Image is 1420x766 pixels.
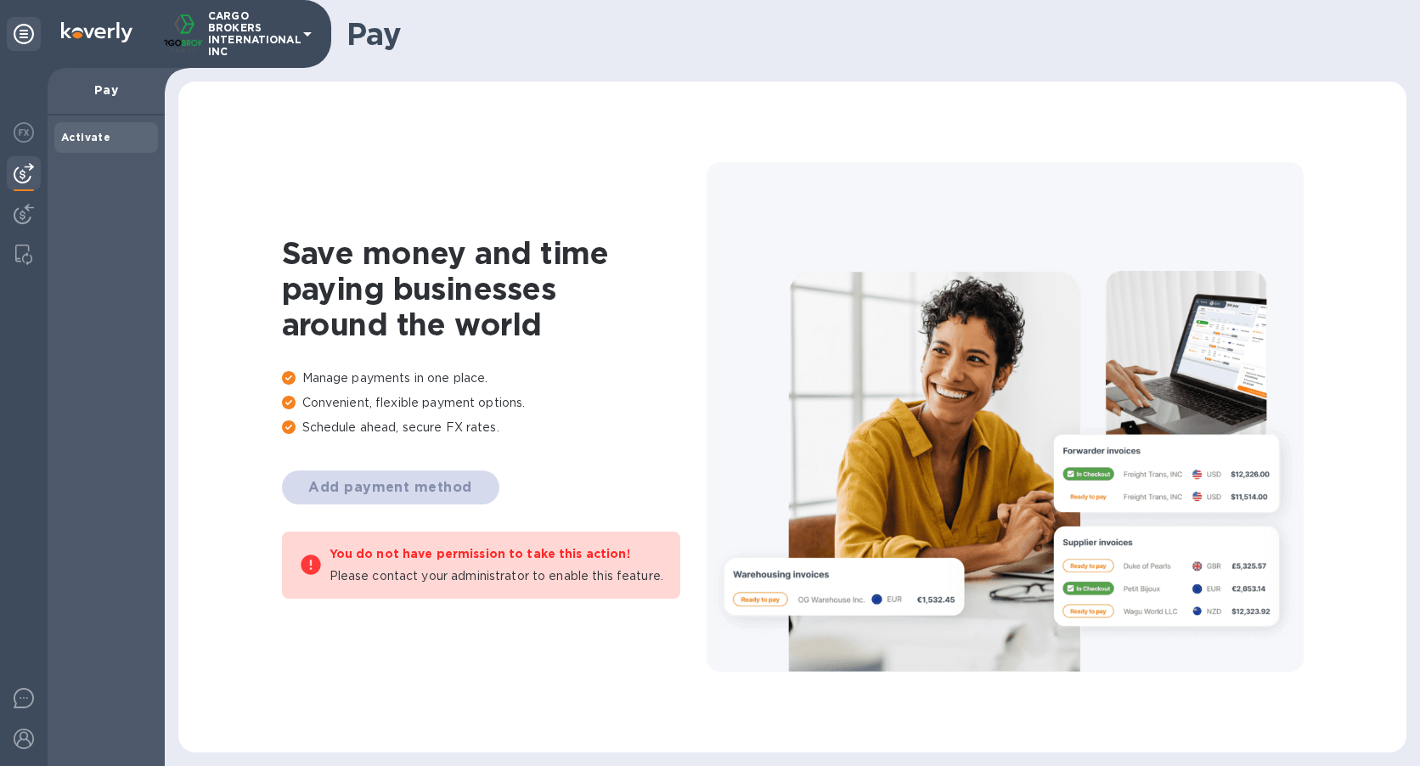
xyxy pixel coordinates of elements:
p: Pay [61,82,151,99]
p: Schedule ahead, secure FX rates. [282,419,707,437]
b: You do not have permission to take this action! [330,547,630,560]
div: Unpin categories [7,17,41,51]
p: Convenient, flexible payment options. [282,394,707,412]
p: Please contact your administrator to enable this feature. [330,567,664,585]
img: Logo [61,22,132,42]
h1: Save money and time paying businesses around the world [282,235,707,342]
b: Activate [61,131,110,144]
img: Foreign exchange [14,122,34,143]
h1: Pay [347,16,1393,52]
p: CARGO BROKERS INTERNATIONAL INC [208,10,293,58]
p: Manage payments in one place. [282,369,707,387]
